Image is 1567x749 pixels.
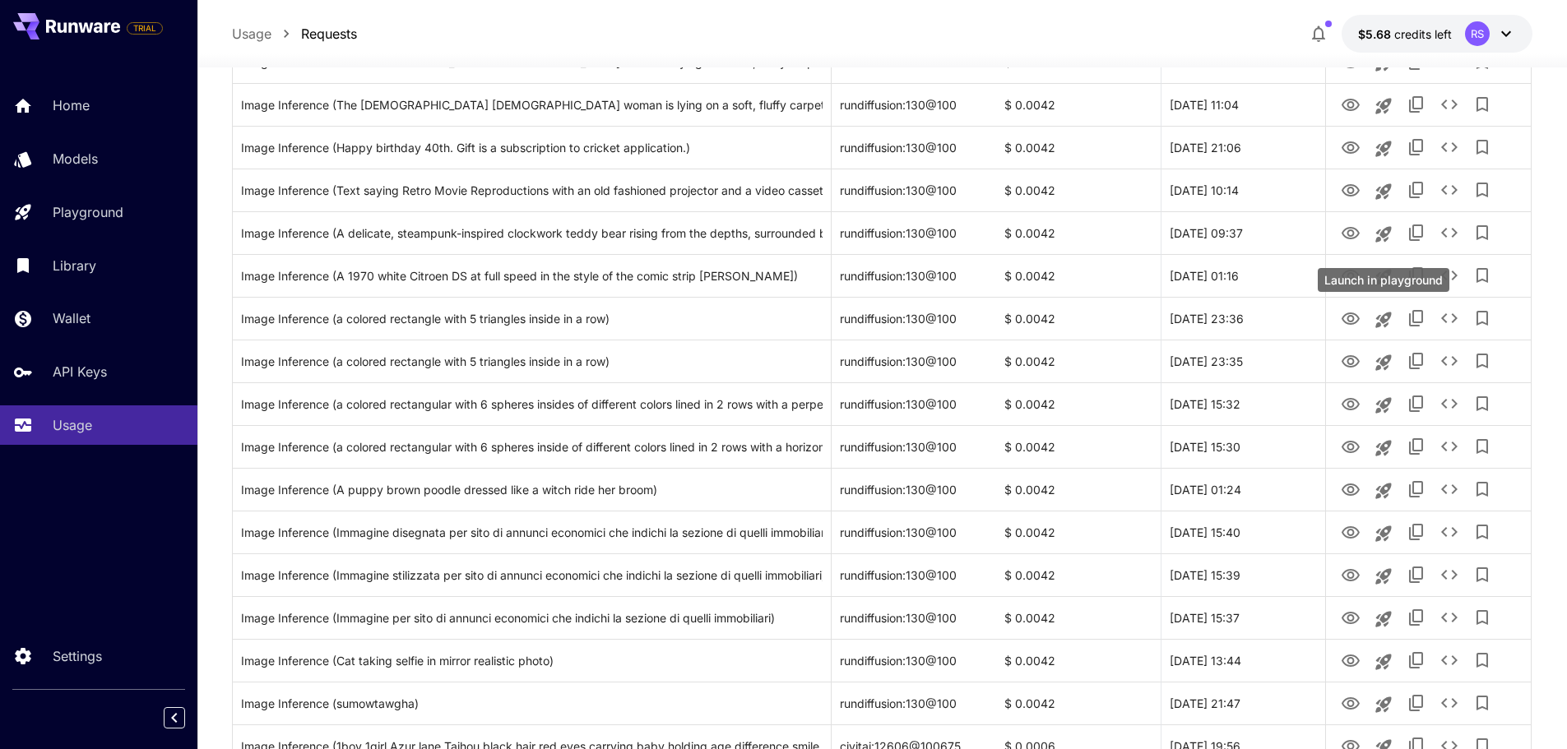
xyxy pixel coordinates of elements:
[1161,83,1325,126] div: 26 Aug, 2025 11:04
[127,22,162,35] span: TRIAL
[1400,473,1433,506] button: Copy TaskUUID
[241,255,823,297] div: Click to copy prompt
[53,149,98,169] p: Models
[1400,302,1433,335] button: Copy TaskUUID
[1334,643,1367,677] button: View Image
[1433,131,1466,164] button: See details
[1433,88,1466,121] button: See details
[1433,302,1466,335] button: See details
[996,682,1161,724] div: $ 0.0042
[1400,687,1433,719] button: Copy TaskUUID
[996,639,1161,682] div: $ 0.0042
[1400,387,1433,420] button: Copy TaskUUID
[1400,259,1433,292] button: Copy TaskUUID
[832,468,996,511] div: rundiffusion:130@100
[1161,382,1325,425] div: 24 Aug, 2025 15:32
[832,511,996,553] div: rundiffusion:130@100
[832,297,996,340] div: rundiffusion:130@100
[1367,603,1400,636] button: Launch in playground
[241,426,823,468] div: Click to copy prompt
[1334,173,1367,206] button: View Image
[832,126,996,169] div: rundiffusion:130@100
[241,554,823,596] div: Click to copy prompt
[1466,516,1499,548] button: Add to library
[53,95,90,115] p: Home
[232,24,271,44] a: Usage
[1466,88,1499,121] button: Add to library
[1161,425,1325,468] div: 24 Aug, 2025 15:30
[1334,215,1367,249] button: View Image
[1400,516,1433,548] button: Copy TaskUUID
[1334,557,1367,591] button: View Image
[1400,601,1433,634] button: Copy TaskUUID
[1358,27,1394,41] span: $5.68
[996,126,1161,169] div: $ 0.0042
[1318,268,1449,292] div: Launch in playground
[1358,25,1452,43] div: $5.67526
[1466,387,1499,420] button: Add to library
[1400,131,1433,164] button: Copy TaskUUID
[1433,216,1466,249] button: See details
[1367,175,1400,208] button: Launch in playground
[1466,644,1499,677] button: Add to library
[1400,430,1433,463] button: Copy TaskUUID
[1433,516,1466,548] button: See details
[232,24,357,44] nav: breadcrumb
[1394,27,1452,41] span: credits left
[996,596,1161,639] div: $ 0.0042
[241,84,823,126] div: Click to copy prompt
[1433,644,1466,677] button: See details
[241,340,823,382] div: Click to copy prompt
[1367,688,1400,721] button: Launch in playground
[1342,15,1532,53] button: $5.67526RS
[1334,301,1367,335] button: View Image
[1334,686,1367,719] button: View Image
[996,83,1161,126] div: $ 0.0042
[1161,639,1325,682] div: 23 Aug, 2025 13:44
[1433,430,1466,463] button: See details
[1367,517,1400,550] button: Launch in playground
[832,639,996,682] div: rundiffusion:130@100
[53,202,123,222] p: Playground
[53,362,107,381] p: API Keys
[832,169,996,211] div: rundiffusion:130@100
[832,553,996,596] div: rundiffusion:130@100
[1367,90,1400,123] button: Launch in playground
[53,646,102,666] p: Settings
[1466,601,1499,634] button: Add to library
[127,18,163,38] span: Add your payment card to enable full platform functionality.
[53,256,96,275] p: Library
[832,211,996,254] div: rundiffusion:130@100
[1466,344,1499,377] button: Add to library
[1334,344,1367,377] button: View Image
[301,24,357,44] a: Requests
[1466,259,1499,292] button: Add to library
[996,340,1161,382] div: $ 0.0042
[1161,211,1325,254] div: 25 Aug, 2025 09:37
[1466,473,1499,506] button: Add to library
[1161,682,1325,724] div: 22 Aug, 2025 21:47
[241,682,823,724] div: Click to copy prompt
[832,596,996,639] div: rundiffusion:130@100
[1161,468,1325,511] div: 24 Aug, 2025 01:24
[996,425,1161,468] div: $ 0.0042
[1400,644,1433,677] button: Copy TaskUUID
[1466,430,1499,463] button: Add to library
[996,297,1161,340] div: $ 0.0042
[1400,558,1433,591] button: Copy TaskUUID
[53,308,90,328] p: Wallet
[241,127,823,169] div: Click to copy prompt
[241,640,823,682] div: Click to copy prompt
[1433,558,1466,591] button: See details
[1466,687,1499,719] button: Add to library
[1433,259,1466,292] button: See details
[1433,601,1466,634] button: See details
[1433,387,1466,420] button: See details
[1400,88,1433,121] button: Copy TaskUUID
[1466,216,1499,249] button: Add to library
[1334,515,1367,548] button: View Image
[1367,132,1400,165] button: Launch in playground
[1334,429,1367,463] button: View Image
[241,169,823,211] div: Click to copy prompt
